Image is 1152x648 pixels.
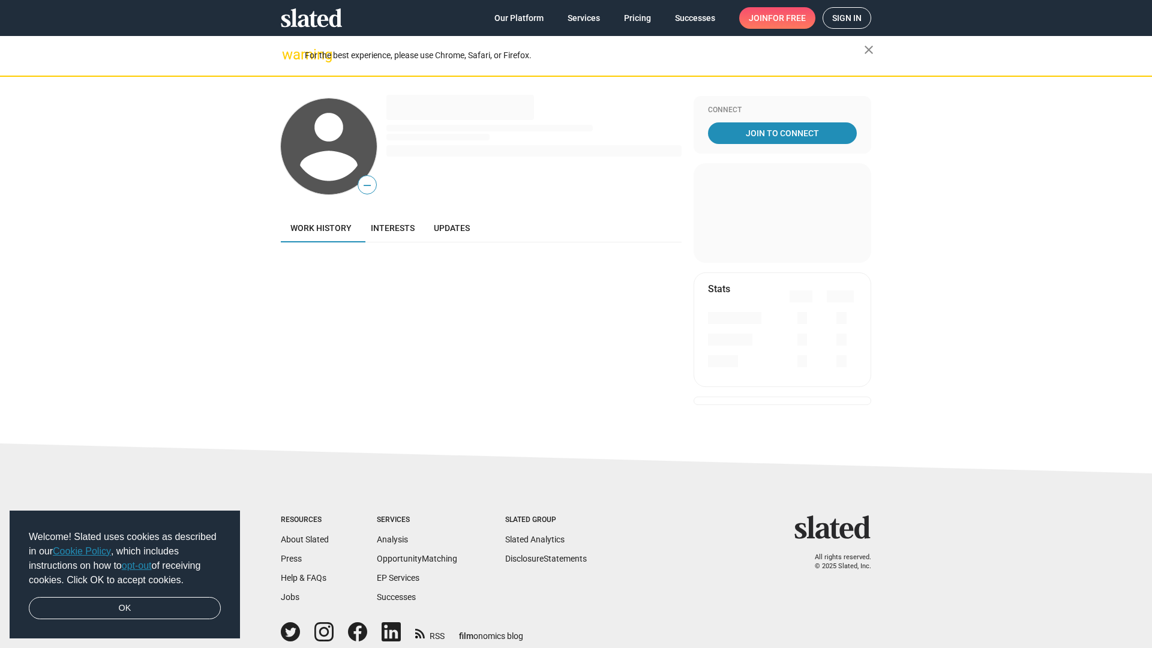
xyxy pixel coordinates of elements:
[29,530,221,587] span: Welcome! Slated uses cookies as described in our , which includes instructions on how to of recei...
[505,535,565,544] a: Slated Analytics
[710,122,854,144] span: Join To Connect
[377,573,419,583] a: EP Services
[281,214,361,242] a: Work history
[558,7,610,29] a: Services
[708,283,730,295] mat-card-title: Stats
[377,554,457,563] a: OpportunityMatching
[739,7,815,29] a: Joinfor free
[823,7,871,29] a: Sign in
[708,122,857,144] a: Join To Connect
[122,560,152,571] a: opt-out
[53,546,111,556] a: Cookie Policy
[862,43,876,57] mat-icon: close
[568,7,600,29] span: Services
[494,7,544,29] span: Our Platform
[282,47,296,62] mat-icon: warning
[485,7,553,29] a: Our Platform
[371,223,415,233] span: Interests
[281,573,326,583] a: Help & FAQs
[415,623,445,642] a: RSS
[305,47,864,64] div: For the best experience, please use Chrome, Safari, or Firefox.
[832,8,862,28] span: Sign in
[361,214,424,242] a: Interests
[358,178,376,193] span: —
[290,223,352,233] span: Work history
[459,621,523,642] a: filmonomics blog
[665,7,725,29] a: Successes
[281,592,299,602] a: Jobs
[708,106,857,115] div: Connect
[29,597,221,620] a: dismiss cookie message
[377,515,457,525] div: Services
[768,7,806,29] span: for free
[802,553,871,571] p: All rights reserved. © 2025 Slated, Inc.
[377,535,408,544] a: Analysis
[459,631,473,641] span: film
[10,511,240,639] div: cookieconsent
[505,554,587,563] a: DisclosureStatements
[675,7,715,29] span: Successes
[624,7,651,29] span: Pricing
[424,214,479,242] a: Updates
[281,515,329,525] div: Resources
[377,592,416,602] a: Successes
[749,7,806,29] span: Join
[505,515,587,525] div: Slated Group
[281,554,302,563] a: Press
[281,535,329,544] a: About Slated
[614,7,661,29] a: Pricing
[434,223,470,233] span: Updates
